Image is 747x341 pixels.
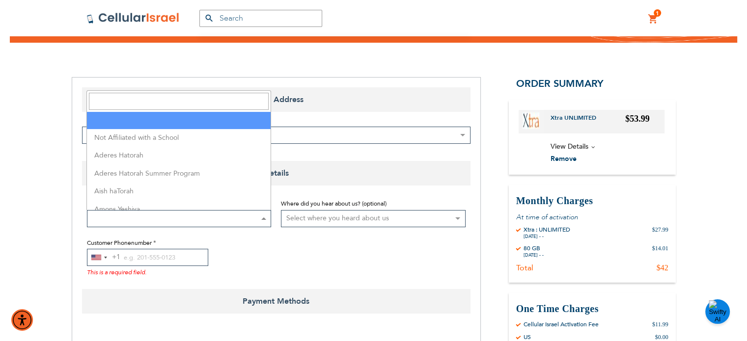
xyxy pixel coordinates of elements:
[524,252,544,258] div: [DATE] - -
[551,142,588,151] span: View Details
[82,161,470,185] span: Details
[86,12,180,24] img: Cellular Israel Logo
[87,268,146,276] span: This is a required field.
[524,333,531,341] div: US
[523,112,539,129] img: Xtra UNLIMITED
[112,251,120,263] div: +1
[516,212,668,222] p: At time of activation
[199,10,322,27] input: Search
[625,114,650,124] span: $53.99
[524,234,570,239] div: [DATE] - -
[87,201,271,219] li: Amons Yeshiva
[89,93,269,110] input: Search
[82,289,470,314] span: Payment Methods
[524,244,544,252] div: 80 GB
[281,200,387,208] span: Where did you hear about us? (optional)
[87,249,120,265] button: Selected country
[516,263,533,273] div: Total
[87,165,271,183] li: Aderes Hatorah Summer Program
[87,249,208,266] input: e.g. 201-555-0123
[11,309,33,331] div: Accessibility Menu
[524,320,599,328] div: Cellular Israel Activation Fee
[87,129,271,147] li: Not Affiliated with a School
[652,244,668,258] div: $14.01
[657,263,668,273] div: $42
[82,87,470,112] span: Billing Address
[656,9,659,17] span: 1
[87,239,152,247] span: Customer Phonenumber
[551,114,604,130] a: Xtra UNLIMITED
[655,333,668,341] div: $0.00
[87,183,271,201] li: Aish haTorah
[524,226,570,234] div: Xtra : UNLIMITED
[516,77,604,90] span: Order Summary
[87,147,271,165] li: Aderes Hatorah
[516,302,668,315] h3: One Time Charges
[516,194,668,208] h3: Monthly Charges
[648,13,659,25] a: 1
[652,320,668,328] div: $11.99
[652,226,668,239] div: $27.99
[551,154,577,163] span: Remove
